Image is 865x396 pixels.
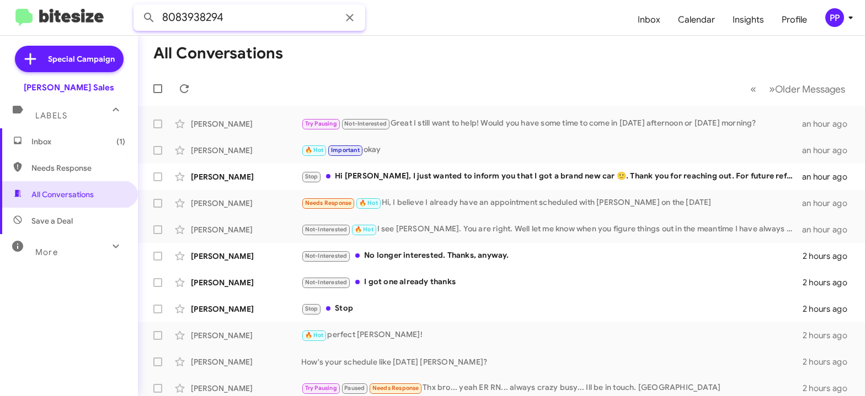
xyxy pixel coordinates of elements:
[301,223,802,236] div: I see [PERSON_NAME]. You are right. Well let me know when you figure things out in the meantime I...
[134,4,365,31] input: Search
[355,226,373,233] span: 🔥 Hot
[331,147,360,154] span: Important
[803,251,856,262] div: 2 hours ago
[191,171,301,182] div: [PERSON_NAME]
[802,171,856,182] div: an hour ago
[305,279,348,286] span: Not-Interested
[305,384,337,392] span: Try Pausing
[762,78,852,100] button: Next
[775,83,845,95] span: Older Messages
[744,78,852,100] nav: Page navigation example
[305,173,318,180] span: Stop
[301,356,803,367] div: How's your schedule like [DATE] [PERSON_NAME]?
[816,8,853,27] button: PP
[301,117,802,130] div: Great I still want to help! Would you have some time to come in [DATE] afternoon or [DATE] morning?
[825,8,844,27] div: PP
[301,144,802,156] div: okay
[372,384,419,392] span: Needs Response
[31,162,125,173] span: Needs Response
[344,120,387,127] span: Not-Interested
[305,332,324,339] span: 🔥 Hot
[301,329,803,341] div: perfect [PERSON_NAME]!
[191,198,301,209] div: [PERSON_NAME]
[803,277,856,288] div: 2 hours ago
[35,111,67,121] span: Labels
[191,356,301,367] div: [PERSON_NAME]
[301,276,803,289] div: I got one already thanks
[301,249,803,262] div: No longer interested. Thanks, anyway.
[301,170,802,183] div: Hi [PERSON_NAME], I just wanted to inform you that I got a brand new car 🙂. Thank you for reachin...
[191,383,301,394] div: [PERSON_NAME]
[15,46,124,72] a: Special Campaign
[191,277,301,288] div: [PERSON_NAME]
[669,4,724,36] a: Calendar
[305,199,352,207] span: Needs Response
[305,226,348,233] span: Not-Interested
[301,197,802,209] div: Hi, I believe I already have an appointment scheduled with [PERSON_NAME] on the [DATE]
[629,4,669,36] a: Inbox
[359,199,378,207] span: 🔥 Hot
[191,118,301,129] div: [PERSON_NAME]
[802,145,856,156] div: an hour ago
[48,53,115,64] span: Special Campaign
[802,224,856,235] div: an hour ago
[31,189,94,200] span: All Conversations
[191,330,301,341] div: [PERSON_NAME]
[153,45,283,62] h1: All Conversations
[803,303,856,314] div: 2 hours ago
[305,305,318,312] span: Stop
[344,384,365,392] span: Paused
[802,198,856,209] div: an hour ago
[191,303,301,314] div: [PERSON_NAME]
[750,82,756,96] span: «
[724,4,773,36] a: Insights
[803,383,856,394] div: 2 hours ago
[191,145,301,156] div: [PERSON_NAME]
[305,120,337,127] span: Try Pausing
[116,136,125,147] span: (1)
[305,252,348,259] span: Not-Interested
[769,82,775,96] span: »
[744,78,763,100] button: Previous
[803,330,856,341] div: 2 hours ago
[301,382,803,394] div: Thx bro... yeah ER RN... always crazy busy... Ill be in touch. [GEOGRAPHIC_DATA]
[773,4,816,36] a: Profile
[35,247,58,257] span: More
[191,251,301,262] div: [PERSON_NAME]
[803,356,856,367] div: 2 hours ago
[31,215,73,226] span: Save a Deal
[24,82,114,93] div: [PERSON_NAME] Sales
[31,136,125,147] span: Inbox
[191,224,301,235] div: [PERSON_NAME]
[301,302,803,315] div: Stop
[305,147,324,154] span: 🔥 Hot
[802,118,856,129] div: an hour ago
